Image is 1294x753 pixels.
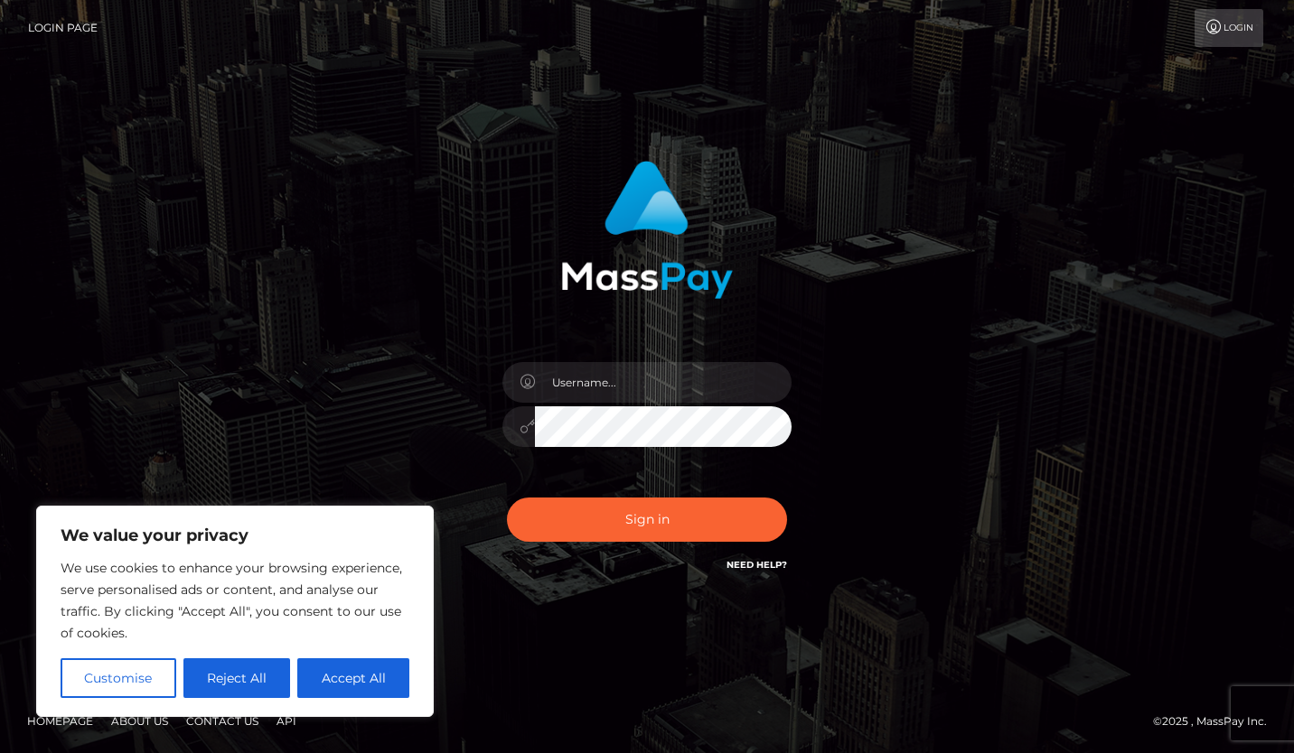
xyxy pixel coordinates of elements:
[104,707,175,735] a: About Us
[28,9,98,47] a: Login Page
[507,497,787,542] button: Sign in
[61,658,176,698] button: Customise
[269,707,304,735] a: API
[36,506,434,717] div: We value your privacy
[297,658,409,698] button: Accept All
[61,557,409,644] p: We use cookies to enhance your browsing experience, serve personalised ads or content, and analys...
[20,707,100,735] a: Homepage
[1195,9,1263,47] a: Login
[1153,711,1280,731] div: © 2025 , MassPay Inc.
[179,707,266,735] a: Contact Us
[561,161,733,299] img: MassPay Login
[535,362,792,403] input: Username...
[183,658,291,698] button: Reject All
[727,559,787,571] a: Need Help?
[61,525,409,546] p: We value your privacy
